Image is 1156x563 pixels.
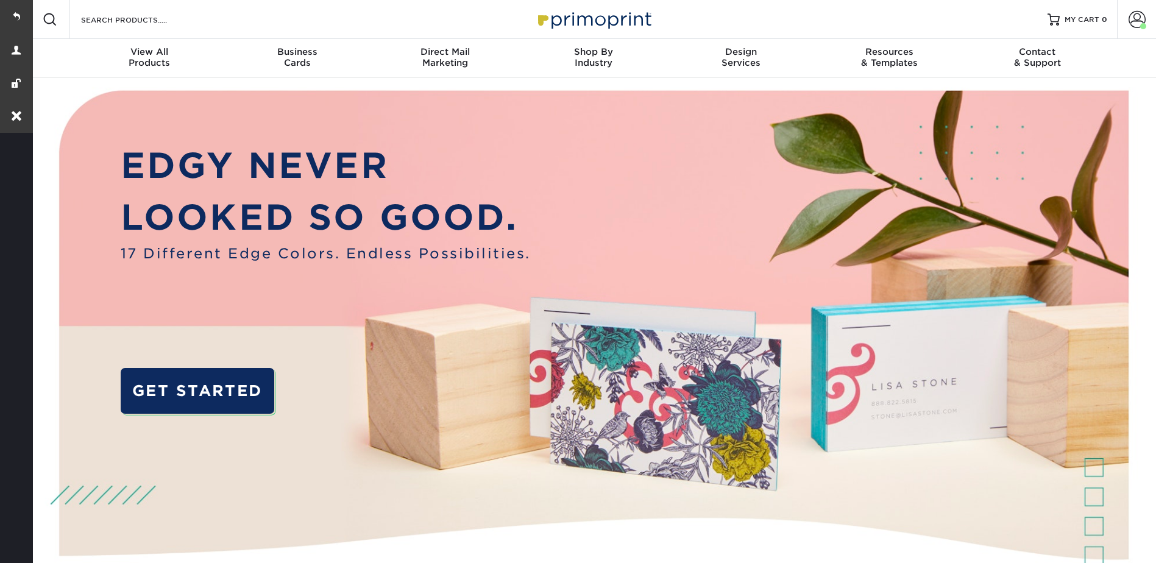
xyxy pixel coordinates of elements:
[371,46,519,68] div: Marketing
[223,46,371,68] div: Cards
[815,46,963,68] div: & Templates
[519,46,667,68] div: Industry
[963,46,1112,57] span: Contact
[963,39,1112,78] a: Contact& Support
[121,140,531,191] p: EDGY NEVER
[1102,15,1107,24] span: 0
[371,46,519,57] span: Direct Mail
[371,39,519,78] a: Direct MailMarketing
[667,46,815,68] div: Services
[667,39,815,78] a: DesignServices
[815,46,963,57] span: Resources
[223,39,371,78] a: BusinessCards
[519,39,667,78] a: Shop ByIndustry
[76,39,224,78] a: View AllProducts
[80,12,199,27] input: SEARCH PRODUCTS.....
[533,6,654,32] img: Primoprint
[963,46,1112,68] div: & Support
[667,46,815,57] span: Design
[223,46,371,57] span: Business
[76,46,224,57] span: View All
[815,39,963,78] a: Resources& Templates
[519,46,667,57] span: Shop By
[121,243,531,264] span: 17 Different Edge Colors. Endless Possibilities.
[76,46,224,68] div: Products
[1065,15,1099,25] span: MY CART
[121,191,531,243] p: LOOKED SO GOOD.
[121,368,274,414] a: GET STARTED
